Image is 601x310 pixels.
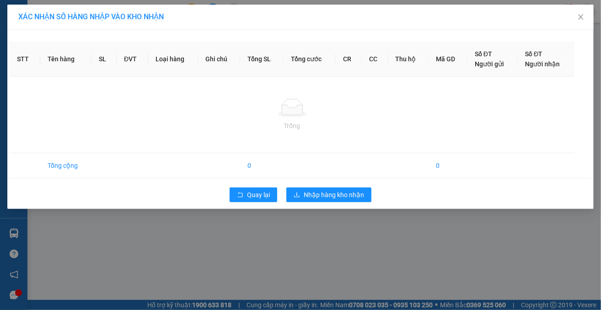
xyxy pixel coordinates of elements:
button: Close [568,5,594,30]
span: Người nhận [525,60,560,68]
span: rollback [237,192,243,199]
span: XÁC NHẬN SỐ HÀNG NHẬP VÀO KHO NHẬN [18,12,164,21]
button: downloadNhập hàng kho nhận [286,187,371,202]
td: Tổng cộng [40,153,91,178]
span: Số ĐT [525,50,542,58]
th: Thu hộ [388,42,429,77]
span: close [577,13,585,21]
span: Nhập hàng kho nhận [304,190,364,200]
th: ĐVT [117,42,148,77]
th: SL [91,42,117,77]
th: Loại hàng [148,42,198,77]
th: Ghi chú [198,42,240,77]
td: 0 [240,153,284,178]
span: Quay lại [247,190,270,200]
td: 0 [429,153,467,178]
th: Tổng cước [284,42,336,77]
th: Tên hàng [40,42,91,77]
button: rollbackQuay lại [230,187,277,202]
span: download [294,192,300,199]
span: Người gửi [475,60,504,68]
th: Mã GD [429,42,467,77]
th: CC [362,42,388,77]
th: STT [10,42,40,77]
span: Số ĐT [475,50,492,58]
div: Trống [17,121,567,131]
th: CR [336,42,362,77]
th: Tổng SL [240,42,284,77]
